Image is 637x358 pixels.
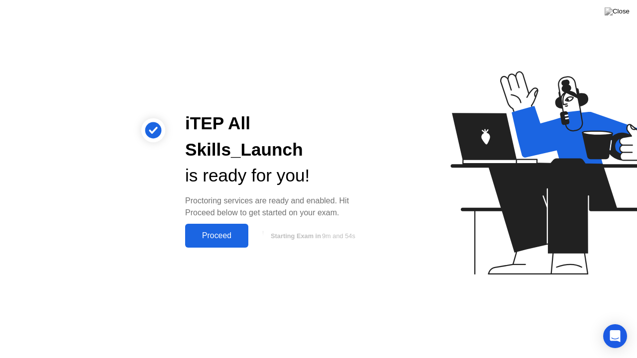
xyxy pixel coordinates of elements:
[185,195,370,219] div: Proctoring services are ready and enabled. Hit Proceed below to get started on your exam.
[185,110,370,163] div: iTEP All Skills_Launch
[605,7,630,15] img: Close
[185,163,370,189] div: is ready for you!
[322,232,355,240] span: 9m and 54s
[253,226,370,245] button: Starting Exam in9m and 54s
[603,324,627,348] div: Open Intercom Messenger
[185,224,248,248] button: Proceed
[188,231,245,240] div: Proceed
